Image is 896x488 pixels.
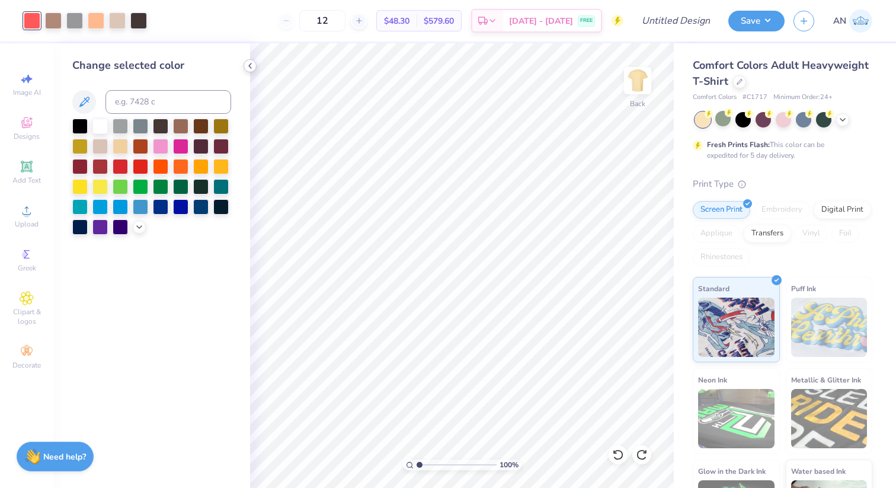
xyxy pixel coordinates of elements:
strong: Fresh Prints Flash: [707,140,770,149]
span: AN [833,14,846,28]
span: $48.30 [384,15,409,27]
span: Upload [15,219,39,229]
span: Image AI [13,88,41,97]
div: Digital Print [814,201,871,219]
span: Designs [14,132,40,141]
span: Glow in the Dark Ink [698,465,766,477]
span: FREE [580,17,593,25]
span: [DATE] - [DATE] [509,15,573,27]
input: – – [299,10,345,31]
img: Standard [698,298,775,357]
span: Puff Ink [791,282,816,295]
img: Ava Newman [849,9,872,33]
input: Untitled Design [632,9,719,33]
div: Screen Print [693,201,750,219]
span: Comfort Colors Adult Heavyweight T-Shirt [693,58,869,88]
img: Back [626,69,649,93]
span: Neon Ink [698,374,727,386]
span: Clipart & logos [6,307,47,326]
div: Transfers [744,225,791,243]
input: e.g. 7428 c [105,90,231,114]
span: 100 % [500,460,519,470]
div: Embroidery [754,201,810,219]
span: Metallic & Glitter Ink [791,374,861,386]
span: Greek [18,263,36,273]
span: Water based Ink [791,465,846,477]
img: Metallic & Glitter Ink [791,389,868,448]
div: Change selected color [72,58,231,74]
div: Print Type [693,177,872,191]
span: Comfort Colors [693,93,737,103]
div: Applique [693,225,740,243]
span: Standard [698,282,729,295]
div: Back [630,98,645,109]
div: Vinyl [795,225,828,243]
a: AN [833,9,872,33]
button: Save [728,11,785,31]
img: Puff Ink [791,298,868,357]
span: Decorate [12,361,41,370]
span: $579.60 [424,15,454,27]
div: Foil [831,225,859,243]
div: Rhinestones [693,248,750,266]
span: Add Text [12,176,41,185]
span: # C1717 [743,93,767,103]
img: Neon Ink [698,389,775,448]
strong: Need help? [43,451,86,463]
div: This color can be expedited for 5 day delivery. [707,139,853,161]
span: Minimum Order: 24 + [773,93,833,103]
